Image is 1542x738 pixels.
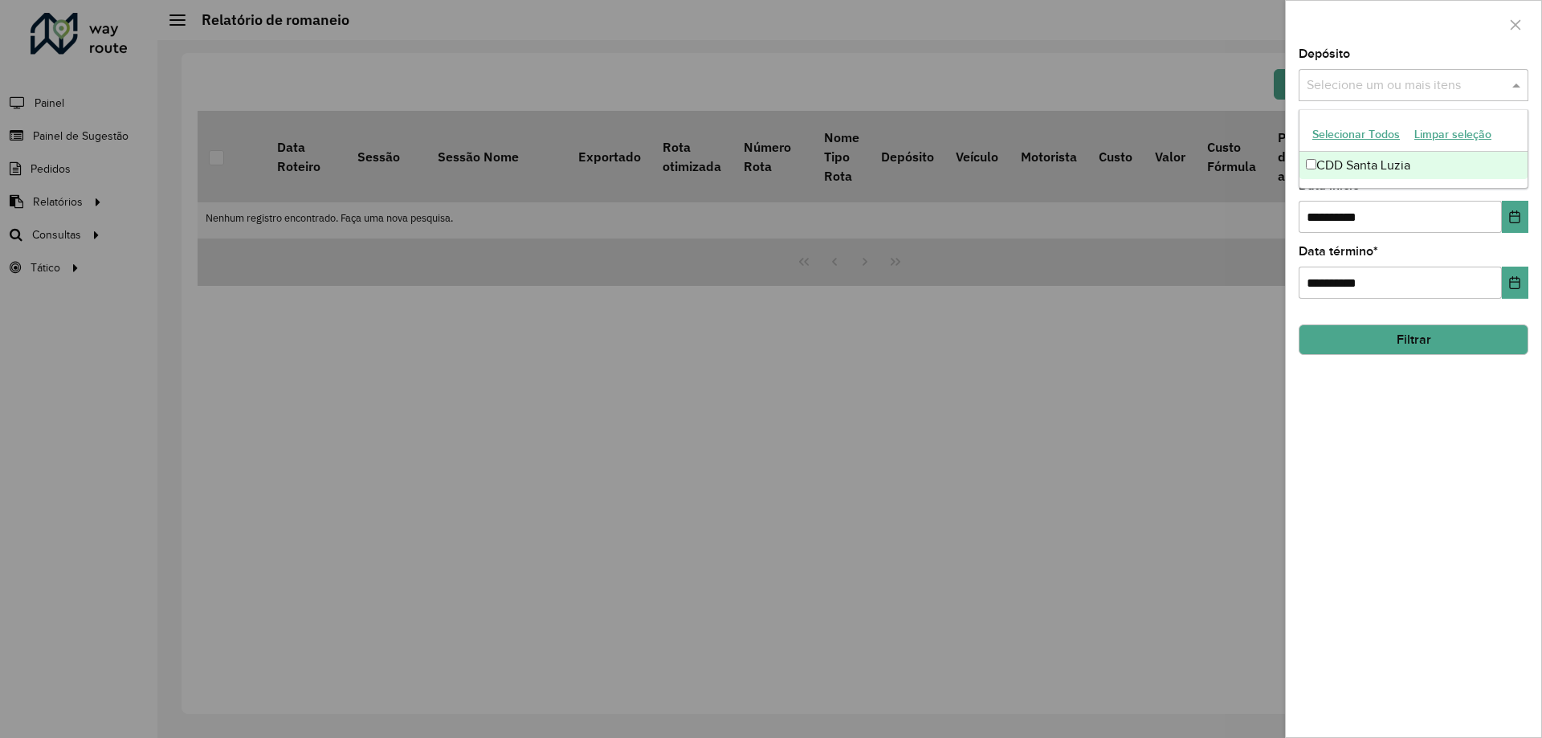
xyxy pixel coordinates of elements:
[1299,152,1528,179] div: CDD Santa Luzia
[1305,122,1407,147] button: Selecionar Todos
[1299,109,1528,189] ng-dropdown-panel: Options list
[1299,44,1350,63] label: Depósito
[1502,201,1528,233] button: Choose Date
[1299,324,1528,355] button: Filtrar
[1407,122,1499,147] button: Limpar seleção
[1502,267,1528,299] button: Choose Date
[1299,242,1378,261] label: Data término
